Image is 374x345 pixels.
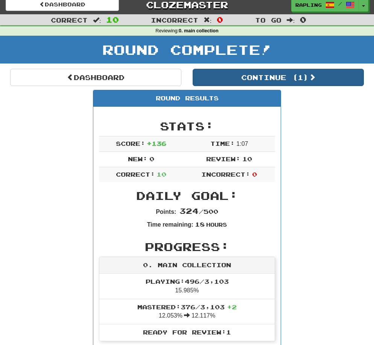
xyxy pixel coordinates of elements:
li: 15.985% [99,274,275,299]
li: 12.053% 12.117% [99,299,275,325]
span: : [287,17,295,23]
span: 1 : 0 7 [236,141,248,147]
button: Continue (1) [193,69,364,86]
h1: Round Complete! [3,42,371,57]
h2: Stats: [99,120,275,132]
span: Playing: 496 / 3,103 [146,278,229,285]
strong: 0. main collection [179,28,219,33]
strong: Points: [156,209,176,215]
span: New: [128,155,147,162]
span: rapling [295,2,322,8]
span: : [204,17,212,23]
span: / [338,1,342,6]
span: Time: [210,140,235,147]
span: Score: [116,140,145,147]
span: Review: [206,155,240,162]
span: : [93,17,101,23]
span: 10 [242,155,252,162]
div: Round Results [93,90,281,107]
h2: Daily Goal: [99,189,275,202]
span: 324 [179,206,199,215]
span: Ready for Review: 1 [143,328,231,336]
span: To go [255,16,281,24]
span: 18 [195,221,205,228]
div: 0. main collection [99,257,275,274]
span: Correct [51,16,88,24]
span: 10 [106,15,119,24]
small: Hours [206,221,227,228]
h2: Progress: [99,241,275,253]
span: + 136 [147,140,166,147]
span: / 500 [179,208,218,215]
a: Dashboard [10,69,181,86]
span: 0 [252,171,257,178]
strong: Time remaining: [147,221,193,228]
span: 0 [149,155,154,162]
span: + 2 [227,303,237,310]
span: 0 [217,15,223,24]
span: Correct: [116,171,155,178]
span: Mastered: 376 / 3,103 [137,303,237,310]
span: Incorrect [151,16,198,24]
span: 0 [300,15,306,24]
span: Incorrect: [201,171,250,178]
span: 10 [157,171,166,178]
